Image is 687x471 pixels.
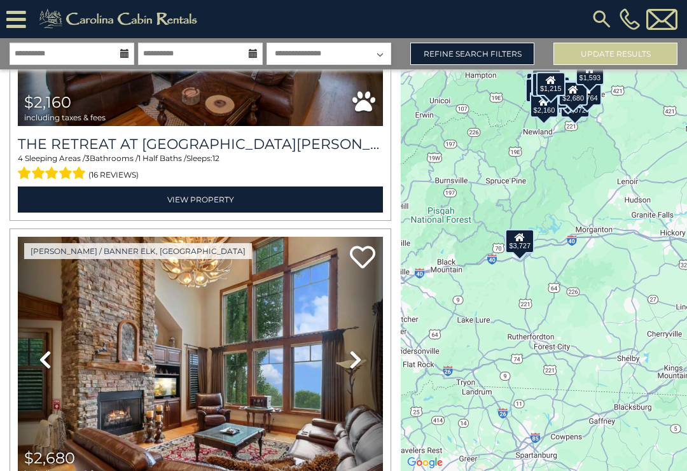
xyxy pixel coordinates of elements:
[88,167,139,183] span: (16 reviews)
[525,78,555,102] div: $2,135
[350,244,375,272] a: Add to favorites
[24,93,71,111] span: $2,160
[18,136,383,153] a: The Retreat at [GEOGRAPHIC_DATA][PERSON_NAME]
[18,153,383,183] div: Sleeping Areas / Bathrooms / Sleeps:
[404,454,446,471] a: Open this area in Google Maps (opens a new window)
[404,454,446,471] img: Google
[576,61,605,85] div: $1,593
[138,153,186,163] span: 1 Half Baths /
[590,8,613,31] img: search-regular.svg
[32,6,208,32] img: Khaki-logo.png
[536,71,566,95] div: $1,215
[18,136,383,153] h3: The Retreat at Mountain Meadows
[410,43,534,65] a: Refine Search Filters
[532,73,561,97] div: $1,876
[557,80,586,104] div: $2,152
[24,243,252,259] a: [PERSON_NAME] / Banner Elk, [GEOGRAPHIC_DATA]
[18,186,383,213] a: View Property
[553,43,677,65] button: Update Results
[24,113,106,122] span: including taxes & fees
[24,449,75,467] span: $2,680
[212,153,219,163] span: 12
[530,94,559,118] div: $2,160
[559,81,588,106] div: $2,680
[531,70,560,94] div: $2,617
[85,153,90,163] span: 3
[616,8,643,30] a: [PHONE_NUMBER]
[505,228,534,253] div: $3,727
[560,93,590,117] div: $2,072
[18,153,23,163] span: 4
[553,83,583,107] div: $2,368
